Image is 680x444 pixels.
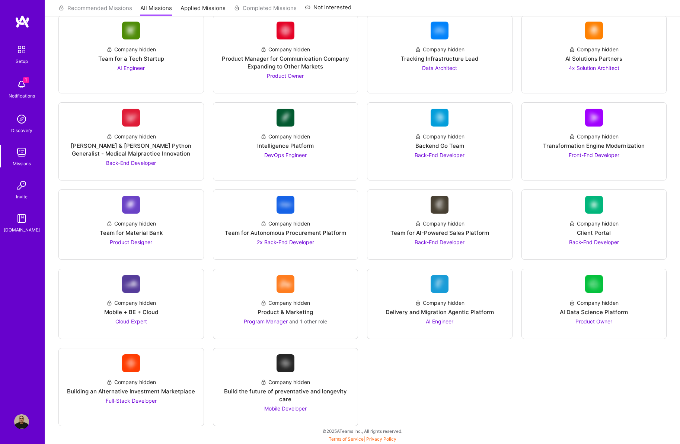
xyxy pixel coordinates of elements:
[23,77,29,83] span: 1
[277,354,294,372] img: Company Logo
[106,132,156,140] div: Company hidden
[277,275,294,293] img: Company Logo
[426,318,453,325] span: AI Engineer
[11,127,32,134] div: Discovery
[65,109,198,174] a: Company LogoCompany hidden[PERSON_NAME] & [PERSON_NAME] Python Generalist - Medical Malpractice I...
[219,109,352,174] a: Company LogoCompany hiddenIntelligence PlatformDevOps Engineer
[258,308,313,316] div: Product & Marketing
[431,196,448,214] img: Company Logo
[14,178,29,193] img: Invite
[219,275,352,333] a: Company LogoCompany hiddenProduct & MarketingProgram Manager and 1 other role
[219,55,352,70] div: Product Manager for Communication Company Expanding to Other Markets
[264,152,307,158] span: DevOps Engineer
[431,275,448,293] img: Company Logo
[305,3,351,16] a: Not Interested
[115,318,147,325] span: Cloud Expert
[267,73,304,79] span: Product Owner
[569,152,619,158] span: Front-End Developer
[560,308,628,316] div: AI Data Science Platform
[16,193,28,201] div: Invite
[329,436,396,442] span: |
[431,109,448,127] img: Company Logo
[65,196,198,253] a: Company LogoCompany hiddenTeam for Material BankProduct Designer
[569,299,619,307] div: Company hidden
[9,92,35,100] div: Notifications
[366,436,396,442] a: Privacy Policy
[4,226,40,234] div: [DOMAIN_NAME]
[257,239,314,245] span: 2x Back-End Developer
[401,55,478,63] div: Tracking Infrastructure Lead
[528,109,661,174] a: Company LogoCompany hiddenTransformation Engine ModernizationFront-End Developer
[373,22,506,87] a: Company LogoCompany hiddenTracking Infrastructure LeadData Architect
[569,220,619,227] div: Company hidden
[415,220,464,227] div: Company hidden
[65,354,198,420] a: Company LogoCompany hiddenBuilding an Alternative Investment MarketplaceFull-Stack Developer
[261,132,310,140] div: Company hidden
[104,308,158,316] div: Mobile + BE + Cloud
[98,55,164,63] div: Team for a Tech Startup
[329,436,364,442] a: Terms of Service
[528,22,661,87] a: Company LogoCompany hiddenAI Solutions Partners4x Solution Architect
[122,109,140,127] img: Company Logo
[106,397,157,404] span: Full-Stack Developer
[577,229,611,237] div: Client Portal
[13,160,31,167] div: Missions
[569,45,619,53] div: Company hidden
[277,196,294,214] img: Company Logo
[569,132,619,140] div: Company hidden
[15,15,30,28] img: logo
[585,109,603,127] img: Company Logo
[14,211,29,226] img: guide book
[16,57,28,65] div: Setup
[569,239,619,245] span: Back-End Developer
[219,22,352,87] a: Company LogoCompany hiddenProduct Manager for Communication Company Expanding to Other MarketsPro...
[106,45,156,53] div: Company hidden
[12,414,31,429] a: User Avatar
[181,4,226,16] a: Applied Missions
[415,132,464,140] div: Company hidden
[277,109,294,127] img: Company Logo
[261,299,310,307] div: Company hidden
[65,22,198,87] a: Company LogoCompany hiddenTeam for a Tech StartupAI Engineer
[373,109,506,174] a: Company LogoCompany hiddenBackend Go TeamBack-End Developer
[575,318,612,325] span: Product Owner
[122,275,140,293] img: Company Logo
[219,196,352,253] a: Company LogoCompany hiddenTeam for Autonomous Procurement Platform2x Back-End Developer
[122,22,140,39] img: Company Logo
[219,354,352,420] a: Company LogoCompany hiddenBuild the future of preventative and longevity careMobile Developer
[289,318,327,325] span: and 1 other role
[373,275,506,333] a: Company LogoCompany hiddenDelivery and Migration Agentic PlatformAI Engineer
[122,196,140,214] img: Company Logo
[415,152,464,158] span: Back-End Developer
[585,22,603,39] img: Company Logo
[373,196,506,253] a: Company LogoCompany hiddenTeam for AI-Powered Sales PlatformBack-End Developer
[261,45,310,53] div: Company hidden
[569,65,619,71] span: 4x Solution Architect
[14,112,29,127] img: discovery
[244,318,288,325] span: Program Manager
[14,145,29,160] img: teamwork
[585,275,603,293] img: Company Logo
[14,42,29,57] img: setup
[106,299,156,307] div: Company hidden
[543,142,645,150] div: Transformation Engine Modernization
[264,405,307,412] span: Mobile Developer
[390,229,489,237] div: Team for AI-Powered Sales Platform
[65,142,198,157] div: [PERSON_NAME] & [PERSON_NAME] Python Generalist - Medical Malpractice Innovation
[565,55,622,63] div: AI Solutions Partners
[122,354,140,372] img: Company Logo
[261,378,310,386] div: Company hidden
[117,65,145,71] span: AI Engineer
[386,308,494,316] div: Delivery and Migration Agentic Platform
[110,239,152,245] span: Product Designer
[277,22,294,39] img: Company Logo
[45,422,680,440] div: © 2025 ATeams Inc., All rights reserved.
[528,275,661,333] a: Company LogoCompany hiddenAI Data Science PlatformProduct Owner
[415,45,464,53] div: Company hidden
[106,160,156,166] span: Back-End Developer
[528,196,661,253] a: Company LogoCompany hiddenClient PortalBack-End Developer
[100,229,163,237] div: Team for Material Bank
[257,142,314,150] div: Intelligence Platform
[219,387,352,403] div: Build the future of preventative and longevity care
[65,275,198,333] a: Company LogoCompany hiddenMobile + BE + CloudCloud Expert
